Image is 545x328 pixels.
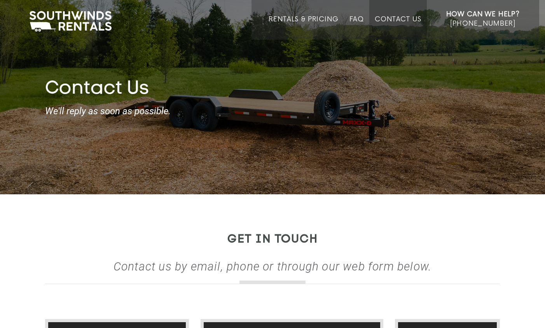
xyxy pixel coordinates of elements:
strong: We'll reply as soon as possible. [45,106,500,116]
strong: How Can We Help? [446,10,520,18]
h2: get in touch [45,233,500,246]
strong: Contact us by email, phone or through our web form below. [114,260,431,273]
h1: Contact Us [45,78,500,101]
a: Contact Us [375,16,421,40]
a: Rentals & Pricing [269,16,338,40]
a: How Can We Help? [PHONE_NUMBER] [446,10,520,34]
a: FAQ [349,16,364,40]
img: Southwinds Rentals Logo [25,9,115,33]
span: [PHONE_NUMBER] [450,20,515,28]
